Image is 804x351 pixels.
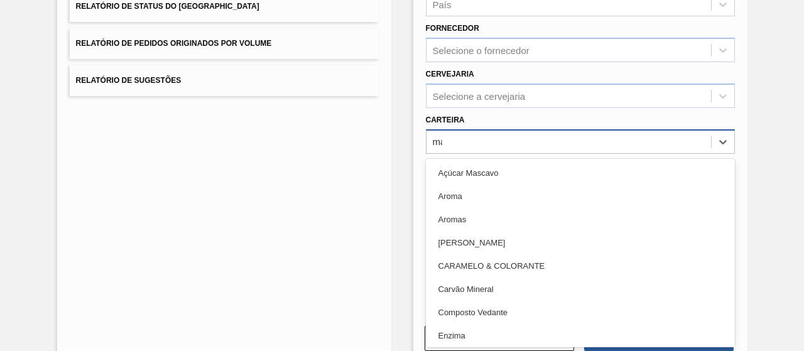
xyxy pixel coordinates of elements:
[426,116,465,124] label: Carteira
[70,28,379,59] button: Relatório de Pedidos Originados por Volume
[70,65,379,96] button: Relatório de Sugestões
[426,208,735,231] div: Aromas
[426,24,479,33] label: Fornecedor
[76,39,272,48] span: Relatório de Pedidos Originados por Volume
[426,254,735,278] div: CARAMELO & COLORANTE
[425,326,574,351] button: Limpar
[426,301,735,324] div: Composto Vedante
[76,2,259,11] span: Relatório de Status do [GEOGRAPHIC_DATA]
[426,161,735,185] div: Açúcar Mascavo
[426,231,735,254] div: [PERSON_NAME]
[426,70,474,78] label: Cervejaria
[426,278,735,301] div: Carvão Mineral
[433,45,530,56] div: Selecione o fornecedor
[426,324,735,347] div: Enzima
[433,90,526,101] div: Selecione a cervejaria
[76,76,182,85] span: Relatório de Sugestões
[426,185,735,208] div: Aroma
